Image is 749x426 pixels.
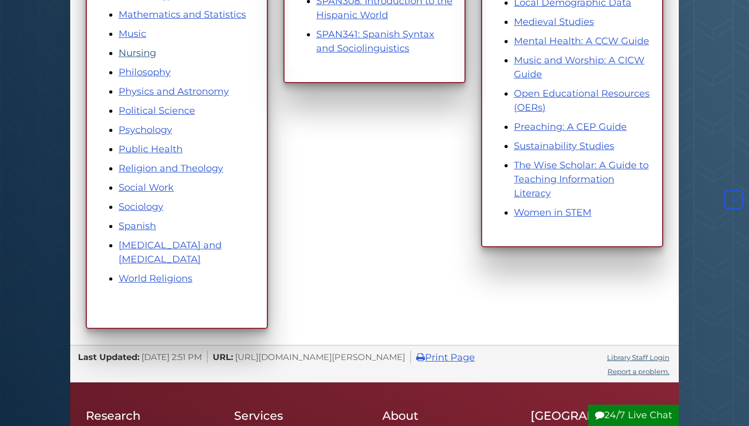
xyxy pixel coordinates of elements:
[607,353,669,362] a: Library Staff Login
[119,124,172,136] a: Psychology
[119,201,163,212] a: Sociology
[721,194,746,206] a: Back to Top
[213,352,233,362] span: URL:
[119,66,171,78] a: Philosophy
[514,88,650,113] a: Open Educational Resources (OERs)
[119,163,223,174] a: Religion and Theology
[514,16,594,28] a: Medieval Studies
[588,405,679,426] button: 24/7 Live Chat
[316,29,434,54] a: SPAN341: Spanish Syntax and Sociolinguistics
[119,220,156,232] a: Spanish
[141,352,202,362] span: [DATE] 2:51 PM
[119,182,174,193] a: Social Work
[119,47,156,59] a: Nursing
[119,239,222,265] a: [MEDICAL_DATA] and [MEDICAL_DATA]
[235,352,405,362] span: [URL][DOMAIN_NAME][PERSON_NAME]
[78,352,139,362] span: Last Updated:
[514,55,644,80] a: Music and Worship: A CICW Guide
[514,159,649,199] a: The Wise Scholar: A Guide to Teaching Information Literacy
[119,86,229,97] a: Physics and Astronomy
[608,367,669,376] a: Report a problem.
[119,143,183,155] a: Public Health
[119,273,192,284] a: World Religions
[514,140,614,152] a: Sustainability Studies
[531,408,663,423] h2: [GEOGRAPHIC_DATA]
[119,28,146,39] a: Music
[514,35,649,47] a: Mental Health: A CCW Guide
[382,408,515,423] h2: About
[119,9,246,20] a: Mathematics and Statistics
[234,408,367,423] h2: Services
[514,121,627,132] a: Preaching: A CEP Guide
[119,105,195,116] a: Political Science
[416,353,425,362] i: Print Page
[86,408,218,423] h2: Research
[514,207,591,218] a: Women in STEM
[416,352,475,363] a: Print Page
